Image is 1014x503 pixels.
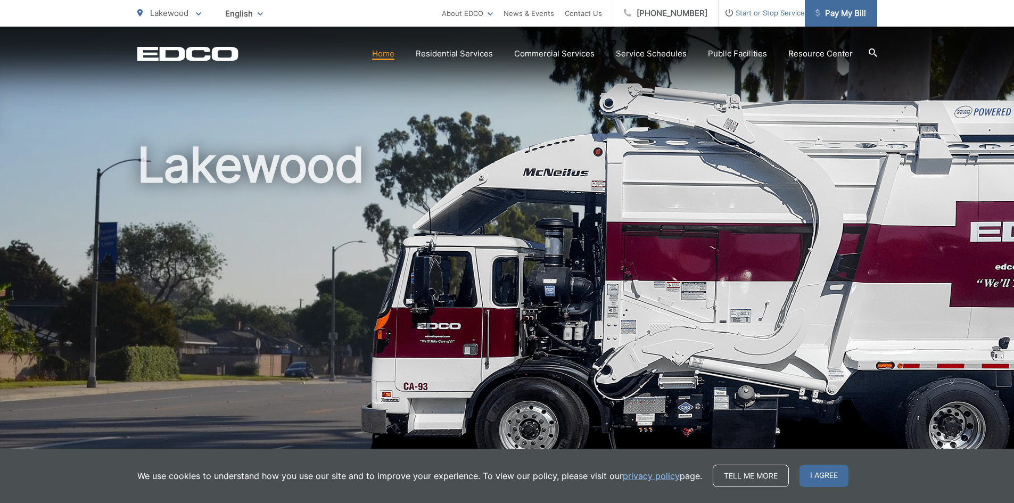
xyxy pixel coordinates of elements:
[442,7,493,20] a: About EDCO
[713,465,789,487] a: Tell me more
[788,47,853,60] a: Resource Center
[150,8,188,18] span: Lakewood
[565,7,602,20] a: Contact Us
[623,469,680,482] a: privacy policy
[137,138,877,475] h1: Lakewood
[372,47,394,60] a: Home
[708,47,767,60] a: Public Facilities
[799,465,848,487] span: I agree
[504,7,554,20] a: News & Events
[137,46,238,61] a: EDCD logo. Return to the homepage.
[416,47,493,60] a: Residential Services
[616,47,687,60] a: Service Schedules
[137,469,702,482] p: We use cookies to understand how you use our site and to improve your experience. To view our pol...
[217,4,271,23] span: English
[815,7,866,20] span: Pay My Bill
[514,47,595,60] a: Commercial Services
